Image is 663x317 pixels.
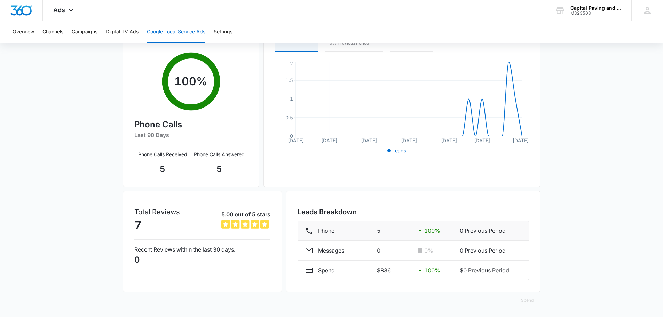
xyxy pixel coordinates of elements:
[474,137,490,143] tspan: [DATE]
[318,266,335,275] p: Spend
[42,21,63,43] button: Channels
[285,77,293,83] tspan: 1.5
[318,227,334,235] p: Phone
[424,227,440,235] p: 100 %
[290,61,293,66] tspan: 2
[134,118,248,131] h4: Phone Calls
[174,73,207,90] p: 100 %
[377,227,410,235] p: 5
[134,151,191,158] p: Phone Calls Received
[424,266,440,275] p: 100 %
[392,148,406,153] span: Leads
[441,137,457,143] tspan: [DATE]
[72,21,97,43] button: Campaigns
[147,21,205,43] button: Google Local Service Ads
[285,114,293,120] tspan: 0.5
[377,266,410,275] p: $836
[191,151,248,158] p: Phone Calls Answered
[106,21,139,43] button: Digital TV Ads
[424,246,433,255] p: 0 %
[134,245,270,254] p: Recent Reviews within the last 30 days.
[53,6,65,14] span: Ads
[221,210,270,219] p: 5.00 out of 5 stars
[214,21,232,43] button: Settings
[13,21,34,43] button: Overview
[134,131,248,139] h6: Last 90 Days
[514,292,540,309] button: Spend
[460,266,522,275] p: $0 Previous Period
[290,96,293,102] tspan: 1
[318,246,344,255] p: Messages
[401,137,417,143] tspan: [DATE]
[570,11,621,16] div: account id
[288,137,304,143] tspan: [DATE]
[377,246,410,255] p: 0
[191,163,248,175] p: 5
[513,137,529,143] tspan: [DATE]
[460,246,522,255] p: 0 Previous Period
[330,40,379,46] p: 0% Previous Period
[321,137,337,143] tspan: [DATE]
[570,5,621,11] div: account name
[134,207,180,217] p: Total Reviews
[298,207,529,217] h3: Leads Breakdown
[361,137,377,143] tspan: [DATE]
[134,217,180,234] p: 7
[134,163,191,175] p: 5
[134,254,270,266] p: 0
[460,227,522,235] p: 0 Previous Period
[290,133,293,139] tspan: 0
